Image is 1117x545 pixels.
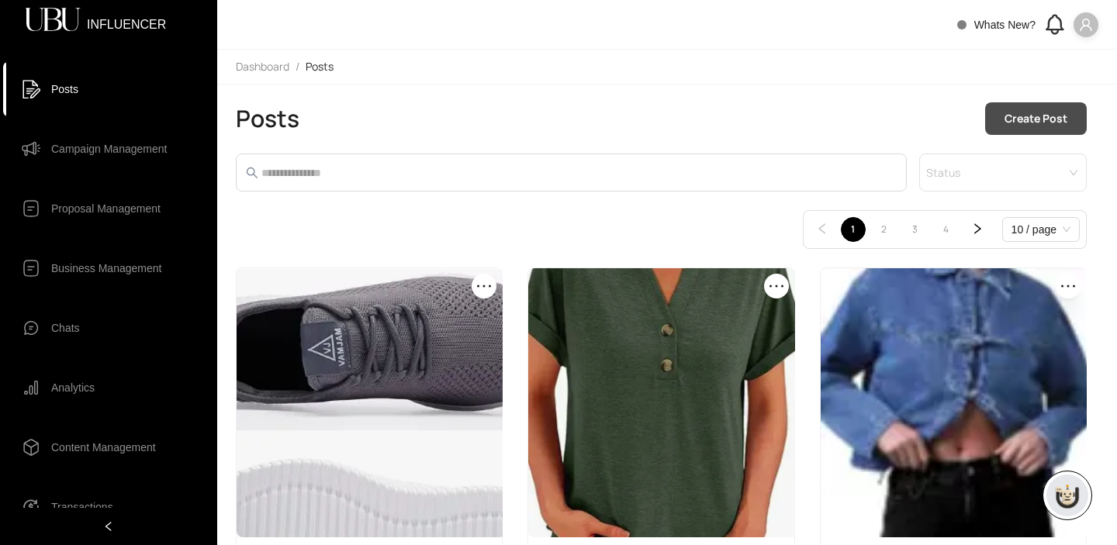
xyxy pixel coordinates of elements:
span: Campaign Management [51,133,167,164]
span: ellipsis [475,277,493,295]
a: 1 [842,218,865,241]
h2: Posts [236,105,299,133]
span: Business Management [51,253,161,284]
li: / [296,59,299,74]
span: left [816,222,828,235]
li: 3 [903,217,928,242]
a: 2 [873,218,896,241]
span: right [971,222,984,235]
span: left [103,521,114,532]
button: Create Post [985,102,1087,135]
li: 1 [841,217,866,242]
a: 3 [904,218,927,241]
span: 10 / page [1012,218,1070,241]
a: 4 [935,218,958,241]
button: right [965,217,990,242]
span: ellipsis [1059,277,1077,295]
div: Page Size [1002,217,1080,242]
li: Previous Page [810,217,835,242]
span: Create Post [1005,110,1067,127]
img: chatboticon-C4A3G2IU.png [1052,480,1083,511]
span: INFLUENCER [87,19,166,22]
li: Next Page [965,217,990,242]
li: 2 [872,217,897,242]
button: left [810,217,835,242]
span: Analytics [51,372,95,403]
span: Posts [51,74,78,105]
span: Transactions [51,492,113,523]
span: Dashboard [236,59,289,74]
span: Content Management [51,432,156,463]
span: Posts [306,59,334,74]
span: Proposal Management [51,193,161,224]
span: Whats New? [974,19,1036,31]
span: user [1079,18,1093,32]
span: search [246,167,258,179]
li: 4 [934,217,959,242]
span: ellipsis [767,277,786,295]
span: Chats [51,312,80,343]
